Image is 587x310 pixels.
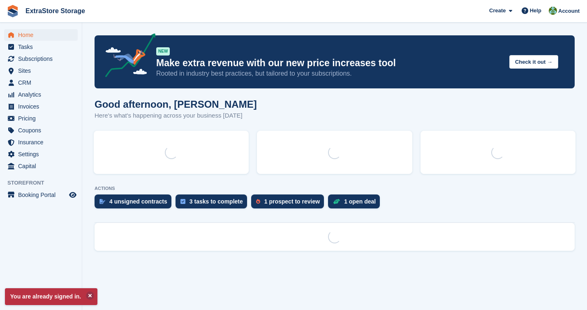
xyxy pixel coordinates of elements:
[251,194,328,213] a: 1 prospect to review
[95,194,176,213] a: 4 unsigned contracts
[4,113,78,124] a: menu
[18,160,67,172] span: Capital
[4,53,78,65] a: menu
[18,41,67,53] span: Tasks
[4,101,78,112] a: menu
[95,186,575,191] p: ACTIONS
[156,69,503,78] p: Rooted in industry best practices, but tailored to your subscriptions.
[333,199,340,204] img: deal-1b604bf984904fb50ccaf53a9ad4b4a5d6e5aea283cecdc64d6e3604feb123c2.svg
[5,288,97,305] p: You are already signed in.
[549,7,557,15] img: Jill Leckie
[18,53,67,65] span: Subscriptions
[4,136,78,148] a: menu
[18,113,67,124] span: Pricing
[18,89,67,100] span: Analytics
[7,5,19,17] img: stora-icon-8386f47178a22dfd0bd8f6a31ec36ba5ce8667c1dd55bd0f319d3a0aa187defe.svg
[4,29,78,41] a: menu
[489,7,506,15] span: Create
[109,198,167,205] div: 4 unsigned contracts
[558,7,580,15] span: Account
[4,160,78,172] a: menu
[4,89,78,100] a: menu
[4,77,78,88] a: menu
[95,111,257,120] p: Here's what's happening across your business [DATE]
[68,190,78,200] a: Preview store
[18,29,67,41] span: Home
[190,198,243,205] div: 3 tasks to complete
[156,47,170,56] div: NEW
[4,189,78,201] a: menu
[328,194,384,213] a: 1 open deal
[4,125,78,136] a: menu
[7,179,82,187] span: Storefront
[344,198,376,205] div: 1 open deal
[98,33,156,80] img: price-adjustments-announcement-icon-8257ccfd72463d97f412b2fc003d46551f7dbcb40ab6d574587a9cd5c0d94...
[18,189,67,201] span: Booking Portal
[4,65,78,76] a: menu
[180,199,185,204] img: task-75834270c22a3079a89374b754ae025e5fb1db73e45f91037f5363f120a921f8.svg
[95,99,257,110] h1: Good afternoon, [PERSON_NAME]
[18,65,67,76] span: Sites
[256,199,260,204] img: prospect-51fa495bee0391a8d652442698ab0144808aea92771e9ea1ae160a38d050c398.svg
[99,199,105,204] img: contract_signature_icon-13c848040528278c33f63329250d36e43548de30e8caae1d1a13099fd9432cc5.svg
[530,7,541,15] span: Help
[176,194,251,213] a: 3 tasks to complete
[18,125,67,136] span: Coupons
[264,198,320,205] div: 1 prospect to review
[22,4,88,18] a: ExtraStore Storage
[156,57,503,69] p: Make extra revenue with our new price increases tool
[4,41,78,53] a: menu
[509,55,558,69] button: Check it out →
[18,77,67,88] span: CRM
[18,136,67,148] span: Insurance
[18,101,67,112] span: Invoices
[18,148,67,160] span: Settings
[4,148,78,160] a: menu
